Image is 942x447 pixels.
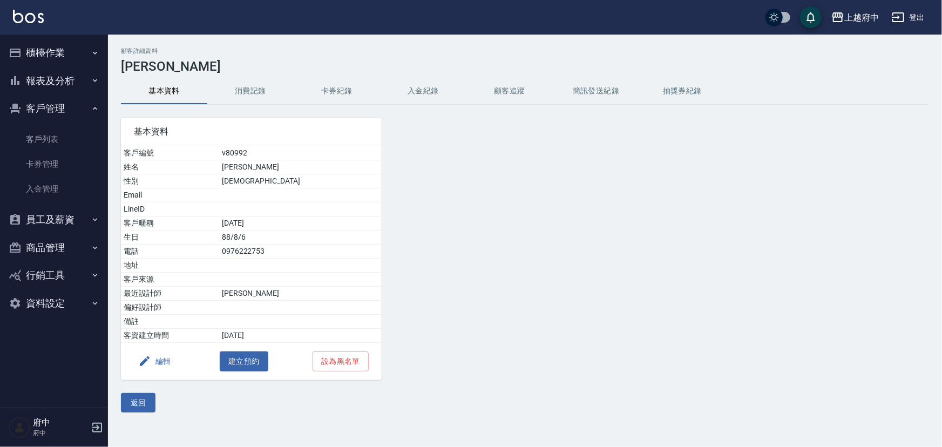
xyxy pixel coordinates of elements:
[121,259,219,273] td: 地址
[294,78,380,104] button: 卡券紀錄
[121,273,219,287] td: 客戶來源
[639,78,726,104] button: 抽獎券紀錄
[121,231,219,245] td: 生日
[4,67,104,95] button: 報表及分析
[219,146,382,160] td: v80992
[121,188,219,202] td: Email
[121,202,219,216] td: LineID
[121,216,219,231] td: 客戶暱稱
[121,287,219,301] td: 最近設計師
[121,59,929,74] h3: [PERSON_NAME]
[380,78,466,104] button: 入金紀錄
[4,206,104,234] button: 員工及薪資
[844,11,879,24] div: 上越府中
[219,329,382,343] td: [DATE]
[121,245,219,259] td: 電話
[134,126,369,137] span: 基本資料
[219,231,382,245] td: 88/8/6
[219,245,382,259] td: 0976222753
[121,160,219,174] td: 姓名
[4,94,104,123] button: 客戶管理
[4,39,104,67] button: 櫃檯作業
[33,428,88,438] p: 府中
[219,216,382,231] td: [DATE]
[219,287,382,301] td: [PERSON_NAME]
[313,351,369,371] button: 設為黑名單
[121,301,219,315] td: 偏好設計師
[553,78,639,104] button: 簡訊發送紀錄
[220,351,268,371] button: 建立預約
[121,329,219,343] td: 客資建立時間
[121,78,207,104] button: 基本資料
[9,417,30,438] img: Person
[207,78,294,104] button: 消費記錄
[33,417,88,428] h5: 府中
[4,127,104,152] a: 客戶列表
[219,160,382,174] td: [PERSON_NAME]
[4,289,104,317] button: 資料設定
[121,174,219,188] td: 性別
[121,315,219,329] td: 備註
[887,8,929,28] button: 登出
[121,48,929,55] h2: 顧客詳細資料
[466,78,553,104] button: 顧客追蹤
[13,10,44,23] img: Logo
[134,351,175,371] button: 編輯
[827,6,883,29] button: 上越府中
[219,174,382,188] td: [DEMOGRAPHIC_DATA]
[4,261,104,289] button: 行銷工具
[4,234,104,262] button: 商品管理
[800,6,822,28] button: save
[4,177,104,201] a: 入金管理
[121,393,155,413] button: 返回
[4,152,104,177] a: 卡券管理
[121,146,219,160] td: 客戶編號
